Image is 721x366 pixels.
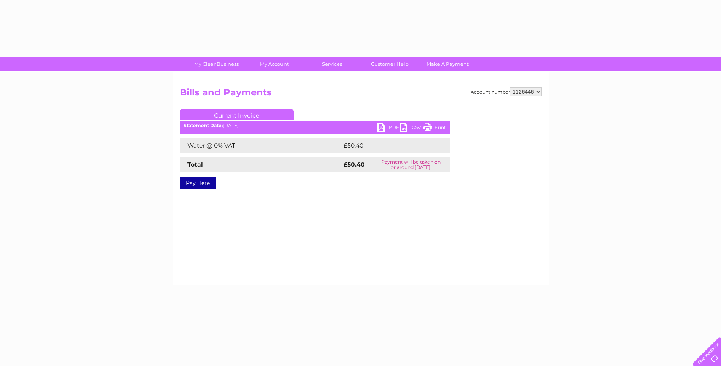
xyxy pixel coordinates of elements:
[400,123,423,134] a: CSV
[184,123,223,128] b: Statement Date:
[180,123,450,128] div: [DATE]
[301,57,363,71] a: Services
[358,57,421,71] a: Customer Help
[180,87,542,102] h2: Bills and Payments
[416,57,479,71] a: Make A Payment
[342,138,435,153] td: £50.40
[471,87,542,96] div: Account number
[372,157,449,172] td: Payment will be taken on or around [DATE]
[187,161,203,168] strong: Total
[377,123,400,134] a: PDF
[243,57,306,71] a: My Account
[185,57,248,71] a: My Clear Business
[344,161,365,168] strong: £50.40
[180,177,216,189] a: Pay Here
[423,123,446,134] a: Print
[180,138,342,153] td: Water @ 0% VAT
[180,109,294,120] a: Current Invoice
